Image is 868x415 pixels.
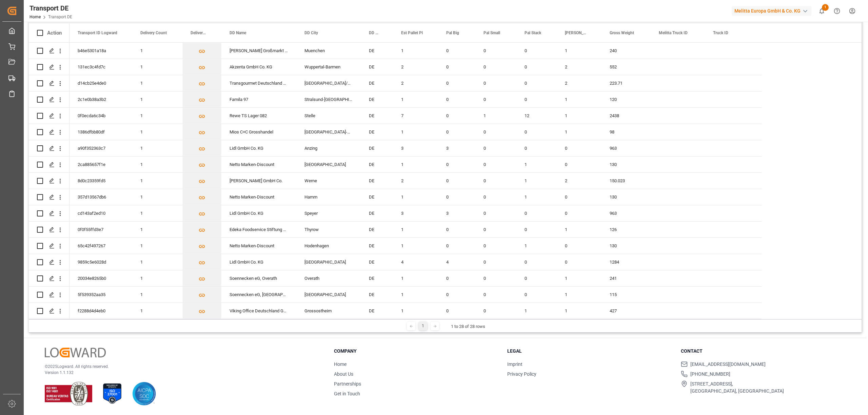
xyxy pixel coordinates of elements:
[681,348,846,355] h3: Contact
[361,124,393,140] div: DE
[557,254,601,270] div: 0
[132,75,182,91] div: 1
[601,205,651,221] div: 963
[475,59,516,75] div: 0
[516,59,557,75] div: 0
[132,140,182,156] div: 1
[70,59,762,75] div: Press SPACE to select this row.
[438,287,475,303] div: 0
[475,140,516,156] div: 0
[601,75,651,91] div: 223.71
[369,30,379,35] span: DD Country
[296,222,361,237] div: Thyrow
[334,361,347,367] a: Home
[451,323,485,330] div: 1 to 28 of 28 rows
[601,222,651,237] div: 126
[601,59,651,75] div: 552
[438,75,475,91] div: 0
[230,30,246,35] span: DD Name
[132,382,156,406] img: AICPA SOC
[438,157,475,172] div: 0
[70,173,762,189] div: Press SPACE to select this row.
[601,124,651,140] div: 98
[438,254,475,270] div: 4
[29,189,70,205] div: Press SPACE to select this row.
[557,189,601,205] div: 0
[29,157,70,173] div: Press SPACE to select this row.
[713,30,728,35] span: Truck ID
[361,140,393,156] div: DE
[132,303,182,319] div: 1
[475,287,516,303] div: 0
[70,222,132,237] div: 0f0f55ffd3e7
[393,124,438,140] div: 1
[557,43,601,59] div: 1
[516,205,557,221] div: 0
[296,270,361,286] div: Overath
[70,43,132,59] div: b46e5301a18a
[296,140,361,156] div: Anzing
[393,222,438,237] div: 1
[393,59,438,75] div: 2
[393,157,438,172] div: 1
[132,59,182,75] div: 1
[475,189,516,205] div: 0
[221,157,296,172] div: Netto Marken-Discount
[296,238,361,254] div: Hodenhagen
[70,270,762,287] div: Press SPACE to select this row.
[525,30,541,35] span: Pal Stack
[516,238,557,254] div: 1
[29,270,70,287] div: Press SPACE to select this row.
[70,140,762,157] div: Press SPACE to select this row.
[601,287,651,303] div: 115
[601,157,651,172] div: 130
[557,108,601,124] div: 1
[70,205,132,221] div: cd143af2ed10
[475,157,516,172] div: 0
[296,91,361,107] div: Stralsund-[GEOGRAPHIC_DATA]
[438,59,475,75] div: 0
[601,91,651,107] div: 120
[296,43,361,59] div: Muenchen
[361,173,393,189] div: DE
[29,108,70,124] div: Press SPACE to select this row.
[361,222,393,237] div: DE
[690,361,766,368] span: [EMAIL_ADDRESS][DOMAIN_NAME]
[557,287,601,303] div: 1
[475,108,516,124] div: 1
[361,43,393,59] div: DE
[361,303,393,319] div: DE
[140,30,167,35] span: Delivery Count
[334,391,360,396] a: Get in Touch
[475,43,516,59] div: 0
[100,382,124,406] img: ISO 27001 Certification
[557,222,601,237] div: 1
[516,124,557,140] div: 0
[393,173,438,189] div: 2
[438,189,475,205] div: 0
[29,75,70,91] div: Press SPACE to select this row.
[304,30,318,35] span: DD City
[361,205,393,221] div: DE
[296,108,361,124] div: Stelle
[334,381,361,387] a: Partnerships
[70,303,132,319] div: f2288d4d4eb0
[516,270,557,286] div: 0
[70,173,132,189] div: 8d0c23359fd5
[516,254,557,270] div: 0
[70,254,762,270] div: Press SPACE to select this row.
[221,270,296,286] div: Soennecken eG, Overath
[70,157,132,172] div: 2ca885657f1e
[446,30,459,35] span: Pal Big
[132,222,182,237] div: 1
[732,4,814,17] button: Melitta Europa GmbH & Co. KG
[507,371,536,377] a: Privacy Policy
[70,43,762,59] div: Press SPACE to select this row.
[557,140,601,156] div: 0
[132,157,182,172] div: 1
[70,140,132,156] div: a90f352363c7
[334,371,353,377] a: About Us
[601,43,651,59] div: 240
